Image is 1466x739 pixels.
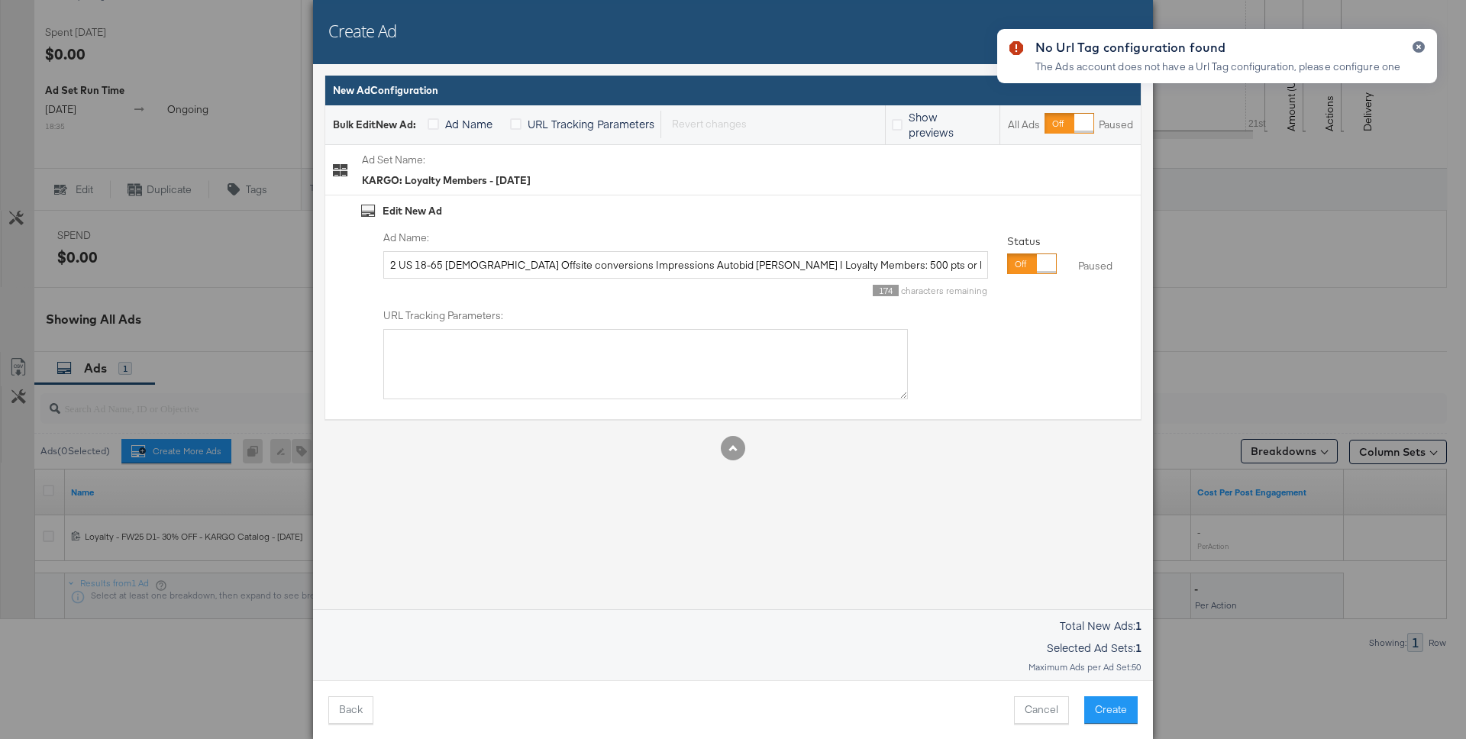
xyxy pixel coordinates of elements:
[873,285,899,296] span: 174
[1014,696,1069,724] button: Cancel
[328,696,373,724] button: Back
[383,285,988,296] div: characters remaining
[1084,696,1138,724] button: Create
[333,118,416,132] div: Bulk Edit New Ad :
[328,19,396,42] h2: Create Ad
[333,84,438,96] span: New Ad Configuration
[325,662,1141,673] div: Maximum Ads per Ad Set: 50
[325,618,1141,633] p: Total New Ads:
[362,173,531,188] div: KARGO: Loyalty Members - [DATE]
[383,204,442,218] div: Edit New Ad
[909,109,954,140] span: Show previews
[528,116,654,131] span: URL Tracking Parameters
[445,116,492,131] span: Ad Name
[1035,38,1400,56] div: No Url Tag configuration found
[362,153,531,167] label: Ad Set Name:
[1035,60,1400,74] div: The Ads account does not have a Url Tag configuration, please configure one
[383,231,988,245] label: Ad Name:
[383,308,908,323] label: URL Tracking Parameters:
[325,640,1141,655] p: Selected Ad Sets:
